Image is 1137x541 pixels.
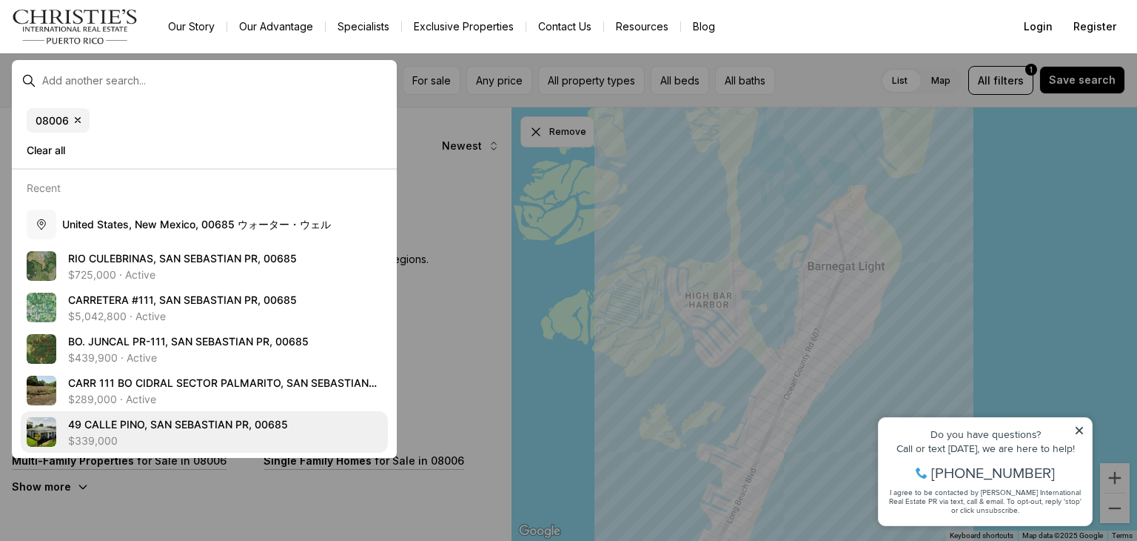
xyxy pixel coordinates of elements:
[68,435,118,447] p: $339,000
[19,91,211,119] span: I agree to be contacted by [PERSON_NAME] International Real Estate PR via text, call & email. To ...
[61,70,184,84] span: [PHONE_NUMBER]
[68,311,166,322] p: $5,042,800 · Active
[604,16,680,37] a: Resources
[68,293,297,306] span: C A R R E T E R A # 1 1 1 , S A N S E B A S T I A N P R , 0 0 6 8 5
[21,287,388,328] a: View details: CARRETERA #111
[1064,12,1125,42] button: Register
[21,204,388,245] button: United States, New Mexico, 00685 ウォーター・ウェル
[21,245,388,287] a: View details: RIO CULEBRINAS
[68,335,309,348] span: B O . J U N C A L P R - 1 1 1 , S A N S E B A S T I A N P R , 0 0 6 8 5
[68,252,297,265] span: R I O C U L E B R I N A S , S A N S E B A S T I A N P R , 0 0 6 8 5
[21,328,388,370] a: View details: BO. JUNCAL PR-111
[16,33,214,44] div: Do you have questions?
[156,16,227,37] a: Our Story
[12,9,138,44] img: logo
[16,47,214,58] div: Call or text [DATE], we are here to help!
[68,376,377,404] span: C A R R 1 1 1 B O C I D R A L S E C T O R P A L M A R I T O , S A N S E B A S T I A N P R , 0 0 6...
[21,370,388,411] a: View details: CARR 111 BO CIDRAL SECTOR PALMARITO
[681,16,727,37] a: Blog
[36,114,69,127] span: 08006
[1073,21,1116,33] span: Register
[68,352,157,364] p: $439,900 · Active
[68,269,155,281] p: $725,000 · Active
[402,16,526,37] a: Exclusive Properties
[326,16,401,37] a: Specialists
[21,411,388,453] a: View details: 49 CALLE PINO
[1015,12,1061,42] button: Login
[68,418,288,431] span: 4 9 C A L L E P I N O , S A N S E B A S T I A N P R , 0 0 6 8 5
[68,394,156,405] p: $289,000 · Active
[27,182,61,194] p: Recent
[227,16,325,37] a: Our Advantage
[526,16,603,37] button: Contact Us
[27,139,382,162] button: Clear all
[1024,21,1053,33] span: Login
[62,218,331,230] span: U n i t e d S t a t e s , N e w M e x i c o , 0 0 6 8 5 ウ ォ ー タ ー ・ ウ ェ ル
